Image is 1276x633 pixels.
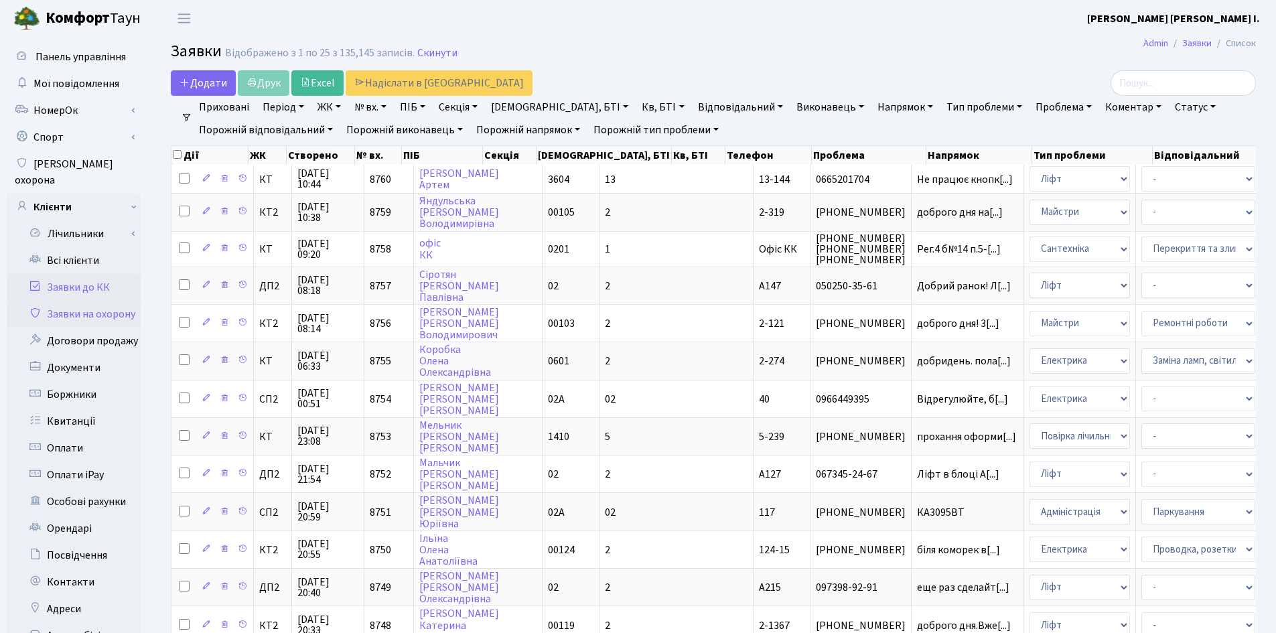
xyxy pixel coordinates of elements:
span: 067345-24-67 [816,469,906,480]
span: А147 [759,279,781,293]
span: 02 [548,279,559,293]
a: Спорт [7,124,141,151]
a: [PERSON_NAME][PERSON_NAME]Володимирович [419,305,499,342]
th: [DEMOGRAPHIC_DATA], БТІ [537,146,672,165]
span: 2-319 [759,205,784,220]
a: Особові рахунки [7,488,141,515]
span: 124-15 [759,543,790,557]
th: Кв, БТІ [672,146,725,165]
th: Секція [483,146,537,165]
span: Рег.4 б№14 п.5-[...] [917,242,1001,257]
span: 8759 [370,205,391,220]
a: Мельник[PERSON_NAME][PERSON_NAME] [419,418,499,455]
span: [DATE] 00:51 [297,388,358,409]
a: [PERSON_NAME][PERSON_NAME]Олександрівна [419,569,499,606]
span: [DATE] 10:44 [297,168,358,190]
a: № вх. [349,96,392,119]
span: 0966449395 [816,394,906,405]
a: [PERSON_NAME][PERSON_NAME]Юріївна [419,494,499,531]
span: [DATE] 10:38 [297,202,358,223]
span: [DATE] 08:14 [297,313,358,334]
span: [DATE] 09:20 [297,238,358,260]
a: [PERSON_NAME] [PERSON_NAME] I. [1087,11,1260,27]
a: Статус [1169,96,1221,119]
span: СП2 [259,394,286,405]
span: КТ2 [259,207,286,218]
span: добридень. пола[...] [917,354,1011,368]
span: КТ2 [259,545,286,555]
span: 13-144 [759,172,790,187]
span: 8760 [370,172,391,187]
span: 8753 [370,429,391,444]
span: 1 [605,242,610,257]
span: Добрий ранок! Л[...] [917,279,1011,293]
th: Відповідальний [1153,146,1274,165]
nav: breadcrumb [1123,29,1276,58]
span: 2 [605,354,610,368]
span: 5 [605,429,610,444]
a: Відповідальний [693,96,788,119]
a: [PERSON_NAME][PERSON_NAME][PERSON_NAME] [419,380,499,418]
th: № вх. [355,146,402,165]
a: Лічильники [15,220,141,247]
span: [DATE] 20:59 [297,501,358,522]
span: Офіс КК [759,242,797,257]
a: Проблема [1030,96,1097,119]
span: ДП2 [259,469,286,480]
span: 8757 [370,279,391,293]
span: 8755 [370,354,391,368]
a: Яндульська[PERSON_NAME]Володимирівна [419,194,499,231]
span: [DATE] 21:54 [297,464,358,485]
span: 02 [605,505,616,520]
a: Посвідчення [7,542,141,569]
th: Створено [287,146,354,165]
span: 2 [605,618,610,633]
a: ІльїнаОленаАнатоліївна [419,531,478,569]
a: ЖК [312,96,346,119]
a: [PERSON_NAME]Артем [419,166,499,192]
a: Оплати [7,435,141,462]
span: Відрегулюйте, б[...] [917,392,1008,407]
span: [PHONE_NUMBER] [816,431,906,442]
a: Контакти [7,569,141,595]
span: Таун [46,7,141,30]
span: КТ2 [259,620,286,631]
span: 0665201704 [816,174,906,185]
span: 8749 [370,580,391,595]
th: ПІБ [402,146,483,165]
span: 02 [548,580,559,595]
span: [DATE] 23:08 [297,425,358,447]
span: 2 [605,543,610,557]
li: Список [1212,36,1256,51]
th: Тип проблеми [1032,146,1152,165]
a: Панель управління [7,44,141,70]
span: КТ [259,244,286,255]
span: [DATE] 20:40 [297,577,358,598]
span: Панель управління [36,50,126,64]
span: [PHONE_NUMBER] [816,620,906,631]
th: ЖК [249,146,287,165]
a: Документи [7,354,141,381]
span: 00119 [548,618,575,633]
span: 8750 [370,543,391,557]
span: 00103 [548,316,575,331]
span: 2 [605,580,610,595]
span: 0601 [548,354,569,368]
a: Напрямок [872,96,938,119]
a: Заявки на охорону [7,301,141,328]
span: 40 [759,392,770,407]
span: біля коморек в[...] [917,543,1000,557]
a: Порожній відповідальний [194,119,338,141]
span: 02 [605,392,616,407]
button: Переключити навігацію [167,7,201,29]
span: КА3095ВТ [917,507,1018,518]
span: 117 [759,505,775,520]
span: КТ [259,431,286,442]
th: Напрямок [926,146,1032,165]
b: [PERSON_NAME] [PERSON_NAME] I. [1087,11,1260,26]
span: [PHONE_NUMBER] [816,356,906,366]
a: ПІБ [395,96,431,119]
a: Порожній виконавець [341,119,468,141]
b: Комфорт [46,7,110,29]
a: НомерОк [7,97,141,124]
